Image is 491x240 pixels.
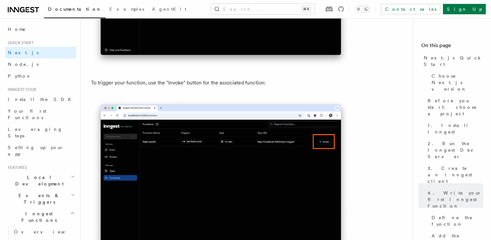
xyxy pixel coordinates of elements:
[428,122,483,135] span: 1. Install Inngest
[5,165,27,170] span: Features
[5,94,76,105] a: Install the SDK
[48,6,102,12] span: Documentation
[429,212,483,230] a: Define the function
[432,73,483,92] span: Choose Next.js version
[428,165,483,184] span: 3. Create an Inngest client
[425,162,483,187] a: 3. Create an Inngest client
[5,58,76,70] a: Node.js
[421,52,483,70] a: Next.js Quick Start
[5,70,76,82] a: Python
[428,97,483,117] span: Before you start: choose a project
[106,2,148,18] a: Examples
[44,2,106,18] a: Documentation
[8,127,63,138] span: Leveraging Steps
[428,140,483,160] span: 2. Run the Inngest Dev Server
[5,47,76,58] a: Next.js
[5,87,36,92] span: Inngest tour
[8,50,39,55] span: Next.js
[5,190,76,208] button: Events & Triggers
[8,97,75,102] span: Install the SDK
[211,4,315,14] button: Search...⌘K
[8,26,26,32] span: Home
[5,40,33,45] span: Quick start
[302,6,311,12] kbd: ⌘K
[425,120,483,138] a: 1. Install Inngest
[5,105,76,123] a: Your first Functions
[425,95,483,120] a: Before you start: choose a project
[428,190,483,209] span: 4. Write your first Inngest function
[425,187,483,212] a: 4. Write your first Inngest function
[14,229,81,234] span: Overview
[8,108,46,120] span: Your first Functions
[5,208,76,226] button: Inngest Functions
[5,171,76,190] button: Local Development
[8,73,31,79] span: Python
[5,174,71,187] span: Local Development
[5,23,76,35] a: Home
[8,62,39,67] span: Node.js
[425,138,483,162] a: 2. Run the Inngest Dev Server
[91,78,351,87] p: To trigger your function, use the "Invoke" button for the associated function:
[432,214,483,227] span: Define the function
[5,210,70,223] span: Inngest Functions
[355,5,370,13] button: Toggle dark mode
[421,42,483,52] h4: On this page
[429,70,483,95] a: Choose Next.js version
[5,123,76,142] a: Leveraging Steps
[8,145,64,157] span: Setting up your app
[381,4,440,14] a: Contact sales
[109,6,144,12] span: Examples
[148,2,190,18] a: AgentKit
[424,55,483,68] span: Next.js Quick Start
[5,192,71,205] span: Events & Triggers
[152,6,186,12] span: AgentKit
[443,4,486,14] a: Sign Up
[11,226,76,238] a: Overview
[5,142,76,160] a: Setting up your app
